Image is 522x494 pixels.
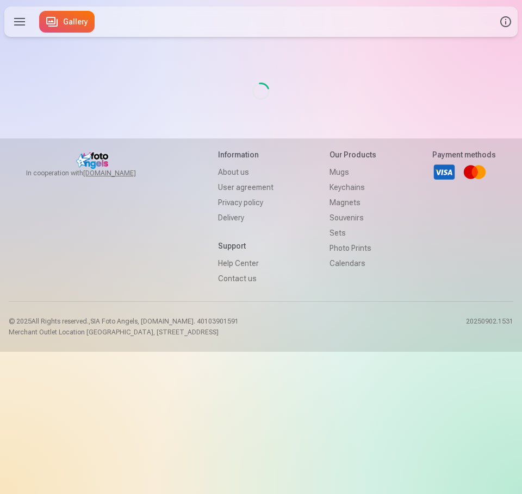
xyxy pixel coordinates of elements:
a: Delivery [218,210,274,225]
a: Visa [432,160,456,184]
a: Gallery [39,11,95,33]
a: User agreement [218,180,274,195]
a: About us [218,164,274,180]
p: © 2025 All Rights reserved. , [9,317,239,326]
p: Merchant Outlet Location [GEOGRAPHIC_DATA], [STREET_ADDRESS] [9,328,239,337]
a: Mugs [330,164,376,180]
a: Keychains [330,180,376,195]
a: Help Center [218,256,274,271]
h5: Information [218,149,274,160]
p: 20250902.1531 [466,317,513,337]
a: Photo prints [330,240,376,256]
a: [DOMAIN_NAME] [83,169,162,178]
a: Calendars [330,256,376,271]
span: SIA Foto Angels, [DOMAIN_NAME]. 40103901591 [90,318,239,325]
a: Privacy policy [218,195,274,210]
span: In cooperation with [26,169,162,178]
a: Mastercard [463,160,487,184]
h5: Payment methods [432,149,496,160]
a: Magnets [330,195,376,210]
a: Sets [330,225,376,240]
button: Info [494,7,518,37]
h5: Our products [330,149,376,160]
a: Contact us [218,271,274,286]
h5: Support [218,240,274,251]
a: Souvenirs [330,210,376,225]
